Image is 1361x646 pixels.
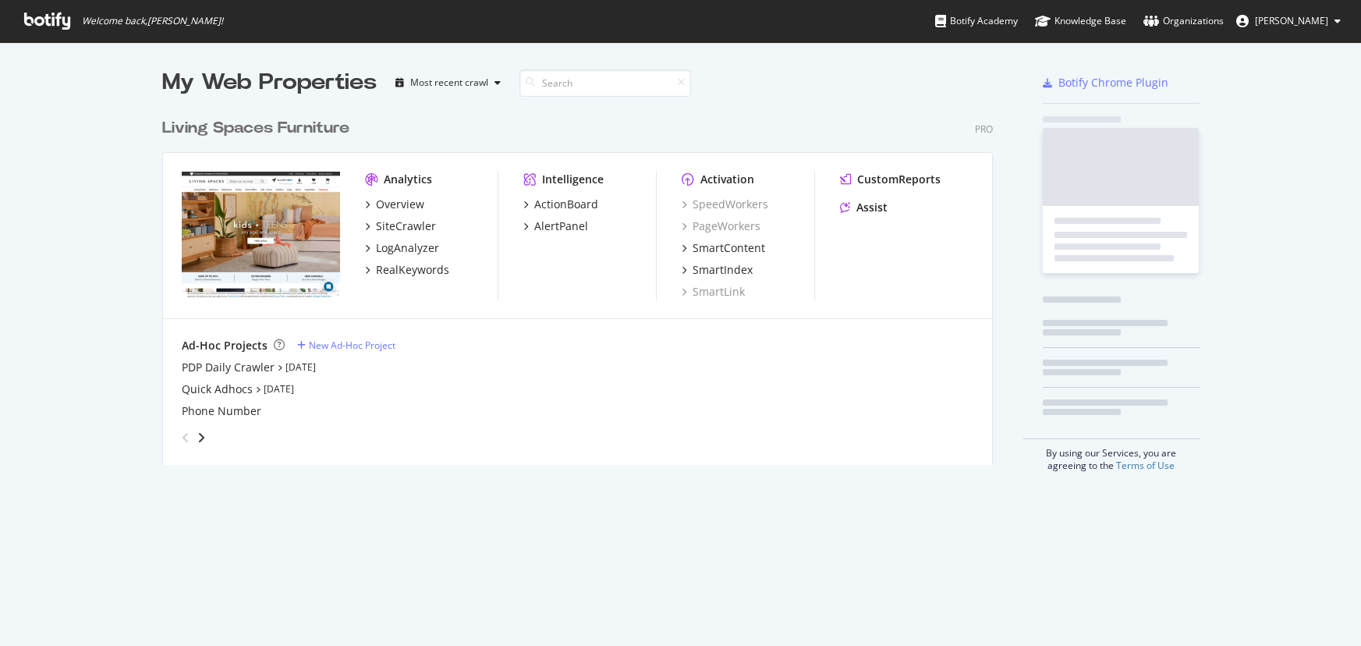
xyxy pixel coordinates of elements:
a: Assist [840,200,888,215]
div: Botify Chrome Plugin [1058,75,1168,91]
div: Assist [856,200,888,215]
div: ActionBoard [534,197,598,212]
div: Botify Academy [935,13,1018,29]
div: CustomReports [857,172,941,187]
button: Most recent crawl [389,70,507,95]
div: LogAnalyzer [376,240,439,256]
a: SmartIndex [682,262,753,278]
a: SmartLink [682,284,745,300]
div: angle-right [196,430,207,445]
div: Ad-Hoc Projects [182,338,268,353]
a: Botify Chrome Plugin [1043,75,1168,91]
div: New Ad-Hoc Project [309,339,395,352]
a: New Ad-Hoc Project [297,339,395,352]
a: [DATE] [264,382,294,396]
a: [DATE] [285,360,316,374]
div: By using our Services, you are agreeing to the [1023,438,1200,472]
img: livingspaces.com [182,172,340,298]
div: SmartContent [693,240,765,256]
a: SiteCrawler [365,218,436,234]
span: Kianna Vazquez [1255,14,1328,27]
a: AlertPanel [523,218,588,234]
a: Terms of Use [1116,459,1175,472]
div: SiteCrawler [376,218,436,234]
div: Knowledge Base [1035,13,1126,29]
a: LogAnalyzer [365,240,439,256]
div: AlertPanel [534,218,588,234]
div: Organizations [1143,13,1224,29]
div: Activation [700,172,754,187]
div: Overview [376,197,424,212]
a: SmartContent [682,240,765,256]
span: Welcome back, [PERSON_NAME] ! [82,15,223,27]
button: [PERSON_NAME] [1224,9,1353,34]
a: RealKeywords [365,262,449,278]
div: Living Spaces Furniture [162,117,349,140]
div: Most recent crawl [410,78,488,87]
div: grid [162,98,1005,465]
div: My Web Properties [162,67,377,98]
input: Search [519,69,691,97]
a: Overview [365,197,424,212]
a: PDP Daily Crawler [182,360,275,375]
div: Intelligence [542,172,604,187]
div: RealKeywords [376,262,449,278]
a: CustomReports [840,172,941,187]
a: Quick Adhocs [182,382,253,397]
a: PageWorkers [682,218,760,234]
a: SpeedWorkers [682,197,768,212]
div: Pro [975,122,993,136]
div: Analytics [384,172,432,187]
div: SmartIndex [693,262,753,278]
a: Living Spaces Furniture [162,117,356,140]
a: Phone Number [182,403,261,419]
div: angle-left [175,425,196,450]
a: ActionBoard [523,197,598,212]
